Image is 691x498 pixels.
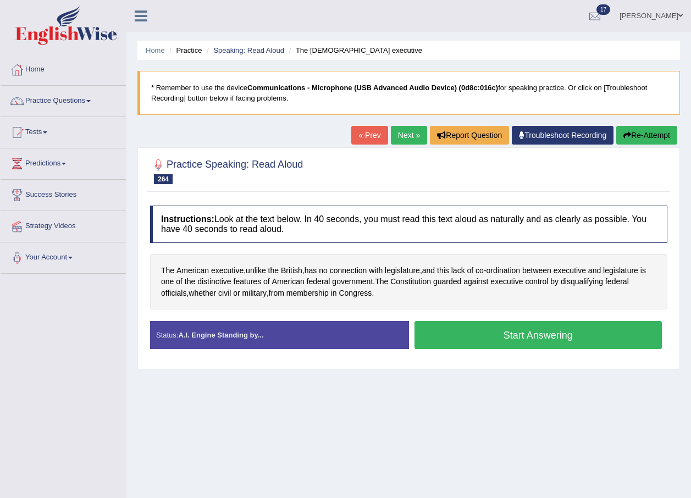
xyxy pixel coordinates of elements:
span: Click to see word definition [263,276,270,287]
span: Click to see word definition [161,265,174,276]
span: Click to see word definition [331,287,337,299]
span: Click to see word definition [369,265,383,276]
span: Click to see word definition [305,265,317,276]
span: Click to see word definition [272,276,305,287]
span: Click to see word definition [197,276,231,287]
span: Click to see word definition [467,265,474,276]
span: Click to see word definition [588,265,601,276]
span: Click to see word definition [390,276,431,287]
span: Click to see word definition [307,276,330,287]
span: Click to see word definition [385,265,420,276]
span: Click to see word definition [246,265,266,276]
li: Practice [167,45,202,56]
span: Click to see word definition [339,287,372,299]
span: Click to see word definition [476,265,484,276]
span: Click to see word definition [176,276,183,287]
a: Predictions [1,148,126,176]
a: Tests [1,117,126,145]
span: Click to see word definition [319,265,328,276]
button: Report Question [430,126,509,145]
span: Click to see word definition [233,287,240,299]
span: Click to see word definition [242,287,267,299]
h4: Look at the text below. In 40 seconds, you must read this text aloud as naturally and as clearly ... [150,206,667,242]
span: Click to see word definition [437,265,449,276]
span: Click to see word definition [375,276,388,287]
a: Practice Questions [1,86,126,113]
span: Click to see word definition [281,265,302,276]
b: Communications - Microphone (USB Advanced Audio Device) (0d8c:016c) [247,84,498,92]
span: Click to see word definition [161,287,186,299]
span: Click to see word definition [522,265,551,276]
span: Click to see word definition [269,287,284,299]
blockquote: * Remember to use the device for speaking practice. Or click on [Troubleshoot Recording] button b... [137,71,680,115]
a: Your Account [1,242,126,270]
span: Click to see word definition [433,276,461,287]
h2: Practice Speaking: Read Aloud [150,157,303,184]
a: Next » [391,126,427,145]
span: 264 [154,174,173,184]
span: Click to see word definition [451,265,465,276]
span: Click to see word definition [605,276,629,287]
li: The [DEMOGRAPHIC_DATA] executive [286,45,422,56]
span: Click to see word definition [268,265,279,276]
span: Click to see word definition [603,265,638,276]
span: Click to see word definition [161,276,174,287]
span: Click to see word definition [211,265,244,276]
span: Click to see word definition [561,276,603,287]
b: Instructions: [161,214,214,224]
span: Click to see word definition [550,276,559,287]
button: Start Answering [414,321,662,349]
a: Success Stories [1,180,126,207]
a: Home [146,46,165,54]
span: Click to see word definition [640,265,646,276]
span: Click to see word definition [463,276,488,287]
a: Troubleshoot Recording [512,126,613,145]
span: Click to see word definition [487,265,521,276]
button: Re-Attempt [616,126,677,145]
span: Click to see word definition [189,287,216,299]
span: Click to see word definition [422,265,435,276]
span: Click to see word definition [525,276,548,287]
span: Click to see word definition [176,265,209,276]
span: Click to see word definition [286,287,329,299]
span: Click to see word definition [218,287,231,299]
div: , , , - . , , . [150,254,667,310]
span: Click to see word definition [332,276,373,287]
strong: A.I. Engine Standing by... [178,331,263,339]
a: Speaking: Read Aloud [213,46,284,54]
span: 17 [596,4,610,15]
div: Status: [150,321,409,349]
a: Home [1,54,126,82]
span: Click to see word definition [554,265,586,276]
span: Click to see word definition [330,265,367,276]
a: Strategy Videos [1,211,126,239]
span: Click to see word definition [490,276,523,287]
span: Click to see word definition [234,276,262,287]
a: « Prev [351,126,388,145]
span: Click to see word definition [185,276,195,287]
